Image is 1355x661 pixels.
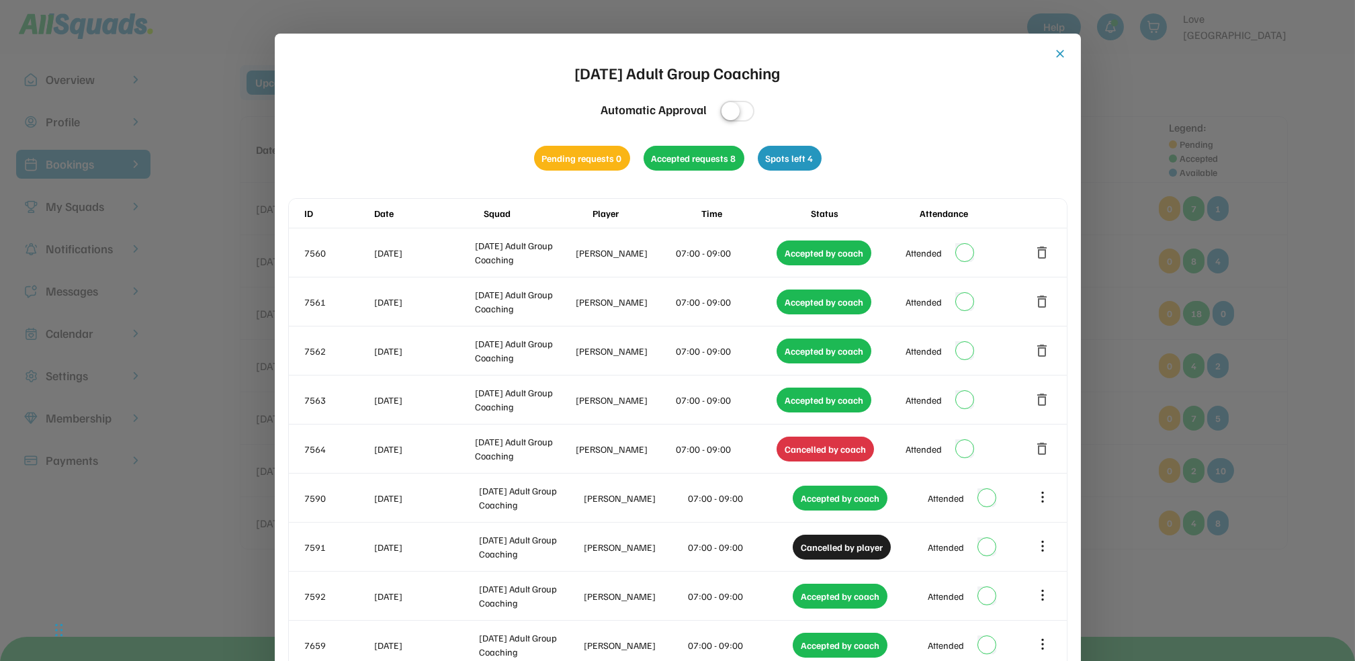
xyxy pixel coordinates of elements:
div: [DATE] Adult Group Coaching [475,435,573,463]
div: Attended [906,246,942,260]
div: 7563 [305,393,372,407]
div: [DATE] [375,540,477,554]
div: 07:00 - 09:00 [676,393,775,407]
div: Attended [906,393,942,407]
div: Accepted by coach [793,633,887,658]
div: Status [811,206,917,220]
div: [PERSON_NAME] [576,246,674,260]
div: Accepted by coach [793,486,887,511]
div: 7560 [305,246,372,260]
div: [DATE] [375,295,473,309]
div: [DATE] [375,491,477,505]
div: [DATE] Adult Group Coaching [475,337,573,365]
button: close [1054,47,1067,60]
div: Accepted by coach [793,584,887,609]
div: 07:00 - 09:00 [689,540,791,554]
div: Time [701,206,807,220]
div: Accepted by coach [777,240,871,265]
div: Date [375,206,481,220]
div: [DATE] [375,589,477,603]
div: 7591 [305,540,372,554]
div: [DATE] [375,638,477,652]
div: [PERSON_NAME] [584,638,686,652]
div: [DATE] Adult Group Coaching [475,288,573,316]
div: Accepted by coach [777,339,871,363]
div: Player [593,206,699,220]
div: Attended [906,344,942,358]
div: Attended [906,442,942,456]
div: Pending requests 0 [534,146,630,171]
div: [PERSON_NAME] [576,393,674,407]
div: 07:00 - 09:00 [676,295,775,309]
div: ID [305,206,372,220]
button: delete [1035,392,1051,408]
div: 07:00 - 09:00 [676,344,775,358]
div: Squad [484,206,590,220]
div: [DATE] Adult Group Coaching [475,238,573,267]
div: Accepted by coach [777,388,871,412]
div: [DATE] Adult Group Coaching [479,631,581,659]
div: Cancelled by player [793,535,891,560]
div: Spots left 4 [758,146,822,171]
div: [DATE] [375,393,473,407]
div: [DATE] [375,246,473,260]
div: [DATE] Adult Group Coaching [479,484,581,512]
div: Automatic Approval [601,101,707,119]
div: 07:00 - 09:00 [689,491,791,505]
div: Accepted requests 8 [644,146,744,171]
div: 07:00 - 09:00 [676,246,775,260]
div: 07:00 - 09:00 [689,589,791,603]
div: [PERSON_NAME] [576,442,674,456]
div: Accepted by coach [777,290,871,314]
div: 07:00 - 09:00 [676,442,775,456]
div: Cancelled by coach [777,437,874,461]
div: 7562 [305,344,372,358]
div: [DATE] Adult Group Coaching [475,386,573,414]
div: [PERSON_NAME] [576,344,674,358]
button: delete [1035,294,1051,310]
div: 7592 [305,589,372,603]
button: delete [1035,245,1051,261]
div: [PERSON_NAME] [576,295,674,309]
div: Attended [928,540,964,554]
div: Attendance [920,206,1026,220]
div: 7590 [305,491,372,505]
div: Attended [928,589,964,603]
div: Attended [928,491,964,505]
div: [PERSON_NAME] [584,491,686,505]
div: [DATE] Adult Group Coaching [479,582,581,610]
div: [PERSON_NAME] [584,589,686,603]
div: 7561 [305,295,372,309]
div: 7564 [305,442,372,456]
div: [DATE] Adult Group Coaching [575,60,781,85]
div: Attended [928,638,964,652]
div: [DATE] [375,442,473,456]
div: Attended [906,295,942,309]
div: [DATE] [375,344,473,358]
div: 07:00 - 09:00 [689,638,791,652]
div: [DATE] Adult Group Coaching [479,533,581,561]
button: delete [1035,343,1051,359]
div: [PERSON_NAME] [584,540,686,554]
button: delete [1035,441,1051,457]
div: 7659 [305,638,372,652]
